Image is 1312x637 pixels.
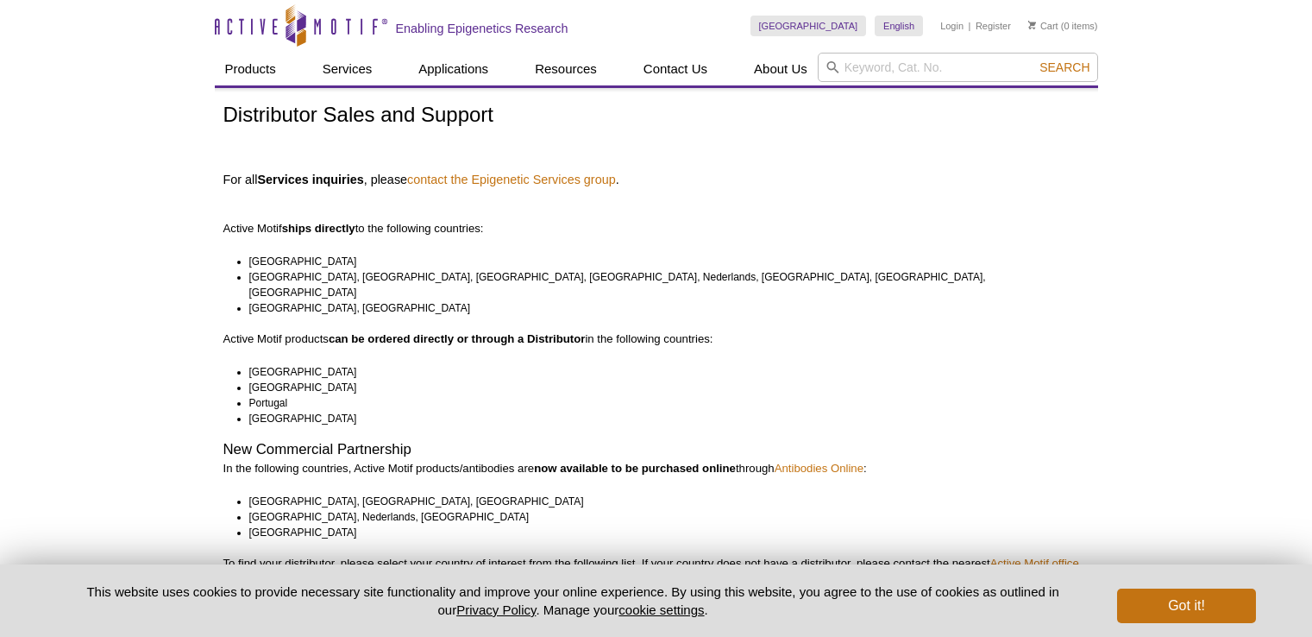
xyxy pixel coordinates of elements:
p: In the following countries, Active Motif products/antibodies are through : [223,461,1089,476]
button: Got it! [1117,589,1255,623]
h1: Distributor Sales and Support [223,104,1089,129]
button: cookie settings [618,602,704,617]
li: [GEOGRAPHIC_DATA] [249,380,1074,395]
a: Login [940,20,964,32]
a: Services [312,53,383,85]
li: [GEOGRAPHIC_DATA] [249,254,1074,269]
p: Active Motif products in the following countries: [223,331,1089,347]
strong: can be ordered directly or through a Distributor [329,332,586,345]
img: Your Cart [1028,21,1036,29]
button: Search [1034,60,1095,75]
a: English [875,16,923,36]
a: contact the Epigenetic Services group [407,172,616,187]
a: Resources [524,53,607,85]
a: Cart [1028,20,1058,32]
a: Applications [408,53,499,85]
a: Contact Us [633,53,718,85]
strong: Services inquiries [257,173,363,186]
p: This website uses cookies to provide necessary site functionality and improve your online experie... [57,583,1089,619]
li: Portugal [249,395,1074,411]
a: Antibodies Online [775,462,863,475]
a: Products [215,53,286,85]
li: [GEOGRAPHIC_DATA], [GEOGRAPHIC_DATA], [GEOGRAPHIC_DATA], [GEOGRAPHIC_DATA], Nederlands, [GEOGRAPH... [249,269,1074,300]
li: [GEOGRAPHIC_DATA] [249,411,1074,426]
a: About Us [744,53,818,85]
strong: ships directly [282,222,355,235]
a: Active Motif office [990,557,1079,570]
a: Register [976,20,1011,32]
p: Active Motif to the following countries: [223,190,1089,237]
strong: now available to be purchased online [534,462,736,475]
h4: For all , please . [223,172,1089,187]
li: (0 items) [1028,16,1098,36]
input: Keyword, Cat. No. [818,53,1098,82]
a: Privacy Policy [456,602,536,617]
h2: New Commercial Partnership [223,442,1089,457]
a: [GEOGRAPHIC_DATA] [750,16,867,36]
span: Search [1039,60,1089,74]
p: To find your distributor, please select your country of interest from the following list. If your... [223,556,1089,587]
li: [GEOGRAPHIC_DATA] [249,525,1074,540]
li: [GEOGRAPHIC_DATA] [249,364,1074,380]
li: [GEOGRAPHIC_DATA], [GEOGRAPHIC_DATA] [249,300,1074,316]
li: [GEOGRAPHIC_DATA], [GEOGRAPHIC_DATA], [GEOGRAPHIC_DATA] [249,494,1074,509]
li: | [969,16,971,36]
li: [GEOGRAPHIC_DATA], Nederlands, [GEOGRAPHIC_DATA] [249,509,1074,525]
h2: Enabling Epigenetics Research [396,21,568,36]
